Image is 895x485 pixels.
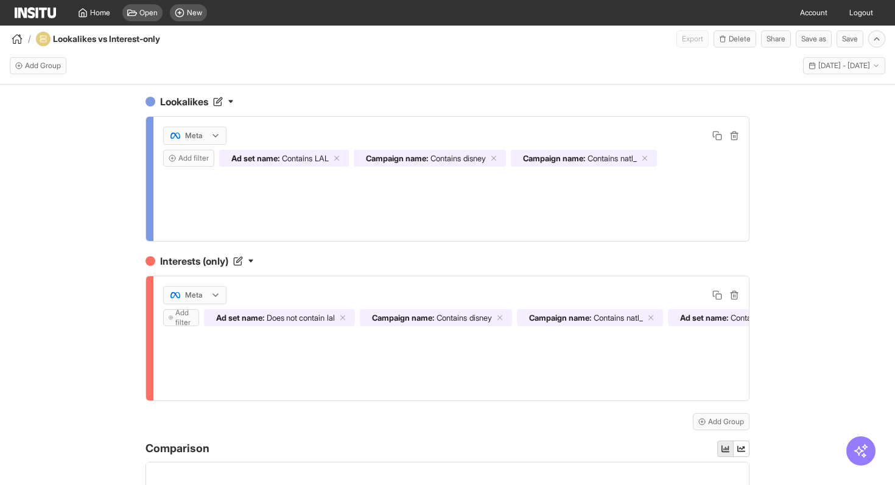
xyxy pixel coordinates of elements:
button: Delete [714,30,756,47]
span: / [28,33,31,45]
span: Contains [437,313,467,323]
button: Add filter [163,309,199,326]
span: [DATE] - [DATE] [818,61,870,71]
div: Campaign name:Containsnatl_ [517,309,663,326]
span: lal [327,313,335,323]
span: Can currently only export from Insights reports. [676,30,709,47]
div: Ad set name:Does not containlal [204,309,355,326]
span: Open [139,8,158,18]
button: Share [761,30,791,47]
div: Lookalikes vs Interest-only [36,32,193,46]
span: Campaign name : [372,313,434,323]
h4: Interests (only) [146,254,749,268]
img: Logo [15,7,56,18]
span: Campaign name : [366,153,428,163]
span: natl_ [620,153,637,163]
div: Campaign name:Containsdisney [360,309,512,326]
span: disney [469,313,492,323]
div: Campaign name:Containsnatl_ [511,150,657,167]
h4: Lookalikes vs Interest-only [53,33,193,45]
h4: Lookalikes [146,94,749,109]
span: Contains [430,153,461,163]
div: Ad set name:ContainsLAL [219,150,349,167]
span: Contains [731,313,761,323]
span: Does not contain [267,313,325,323]
button: Add Group [693,413,749,430]
span: Ad set name : [231,153,279,163]
div: Ad set name:Containsinterest [668,309,809,326]
button: / [10,32,31,46]
button: Save [837,30,863,47]
span: New [187,8,202,18]
button: Export [676,30,709,47]
span: Contains [588,153,618,163]
span: Contains [282,153,312,163]
button: Add filter [163,150,214,167]
span: Home [90,8,110,18]
span: Campaign name : [529,313,591,323]
span: Campaign name : [523,153,585,163]
span: LAL [315,153,329,163]
div: Campaign name:Containsdisney [354,150,506,167]
span: disney [463,153,486,163]
span: Ad set name : [216,313,264,323]
button: Save as [796,30,832,47]
button: Add Group [10,57,66,74]
span: natl_ [626,313,643,323]
button: [DATE] - [DATE] [803,57,885,74]
span: Ad set name : [680,313,728,323]
span: Contains [594,313,624,323]
h4: Comparison [146,440,209,457]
